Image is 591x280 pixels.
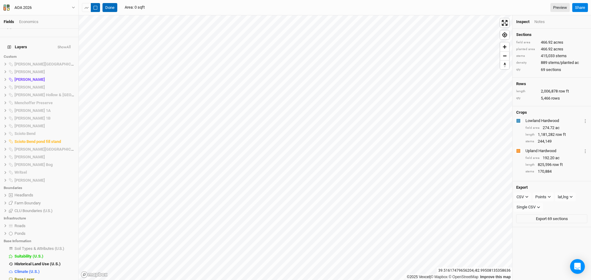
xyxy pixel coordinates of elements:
button: Export 69 sections [516,214,587,223]
div: Ponds [14,231,75,236]
span: [PERSON_NAME][GEOGRAPHIC_DATA] [14,62,84,66]
span: Zoom out [500,52,509,60]
div: Scott Creek Falls [14,147,75,152]
button: Reset bearing to north [500,60,509,69]
a: Improve this map [480,275,511,279]
span: [PERSON_NAME] Hollow & [GEOGRAPHIC_DATA] [14,93,102,97]
span: [PERSON_NAME][GEOGRAPHIC_DATA] [14,147,84,152]
a: OpenStreetMap [448,275,478,279]
h4: Rows [516,81,587,86]
span: Climate (U.S.) [14,269,40,274]
div: Upland Hardwood [525,148,582,154]
span: stems [556,53,567,59]
div: 1,181,282 [525,132,587,137]
div: Elick [14,77,75,82]
div: 466.92 [516,40,587,45]
span: [PERSON_NAME] [14,178,45,183]
div: Utzinger Bog [14,162,75,167]
div: Area : 0 sqft [125,5,145,10]
div: AOA 2026 [14,5,32,11]
span: Menchoffer Preserve [14,101,53,105]
div: density [516,61,538,65]
h4: Crops [516,110,527,115]
span: acres [553,46,563,52]
button: lat,lng [555,192,576,202]
div: Farm Boundary [14,201,75,206]
a: ©2025 Vexcel [407,275,430,279]
div: 825,596 [525,162,587,168]
span: [PERSON_NAME] Bog [14,162,53,167]
div: Headlands [14,193,75,198]
span: Ponds [14,231,26,236]
span: row ft [553,162,563,168]
div: Writsel [14,170,75,175]
button: Find my location [500,30,509,39]
div: 170,884 [525,169,587,174]
div: length [525,163,535,167]
h4: Export [516,185,587,190]
div: stems [516,54,538,58]
a: Mapbox [431,275,448,279]
span: ac [555,155,560,161]
div: Hintz Hollow & Stone Canyon [14,93,75,97]
button: AOA 2026 [3,4,75,11]
div: 69 [516,67,587,73]
button: Zoom in [500,42,509,51]
div: Roads [14,223,75,228]
a: Mapbox logo [81,271,108,278]
div: Inspect [516,19,529,25]
div: qty [516,96,538,101]
div: 415,033 [516,53,587,59]
button: Share [572,3,588,12]
div: Soil Types & Attributes (U.S.) [14,246,75,251]
button: Crop Usage [583,117,587,124]
div: 5,466 [516,96,587,101]
div: field area [525,156,540,160]
canvas: Map [79,15,512,280]
a: Fields [4,19,14,24]
div: 192.20 [525,155,587,161]
div: CSV [517,194,524,200]
span: [PERSON_NAME] [14,155,45,159]
span: Headlands [14,193,33,197]
div: Riddle [14,124,75,128]
div: Points [535,194,546,200]
div: Climate (U.S.) [14,269,75,274]
button: ShowAll [57,45,71,49]
button: Done [103,3,117,12]
span: Scioto Bend pond fill stand [14,139,61,144]
button: Shortcut: 2 [91,3,100,12]
div: field area [516,40,538,45]
div: Menchoffer Preserve [14,101,75,105]
div: Poston 1A [14,108,75,113]
span: Soil Types & Attributes (U.S.) [14,246,64,251]
div: Scioto Bend [14,131,75,136]
span: [PERSON_NAME] [14,69,45,74]
div: Scioto Bend pond fill stand [14,139,75,144]
div: Historical Land Use (U.S.) [14,262,75,266]
span: Historical Land Use (U.S.) [14,262,61,266]
button: CSV [514,192,531,202]
div: lat,lng [558,194,568,200]
div: qty [516,67,538,72]
span: Writsel [14,170,27,175]
a: Preview [550,3,570,12]
div: length [525,132,535,137]
div: 889 [516,60,587,65]
span: Layers [7,45,27,49]
div: planted area [516,47,538,52]
div: 2,006,878 [516,89,587,94]
span: [PERSON_NAME] [14,85,45,89]
div: 39.51617479656204 , -82.99508135358636 [437,267,512,274]
span: Farm Boundary [14,201,41,205]
div: Stevens [14,155,75,160]
h4: Sections [516,32,587,37]
div: 274.72 [525,125,587,131]
div: stems [525,169,535,174]
span: ac [555,125,560,131]
button: Enter fullscreen [500,18,509,27]
button: Crop Usage [583,147,587,154]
